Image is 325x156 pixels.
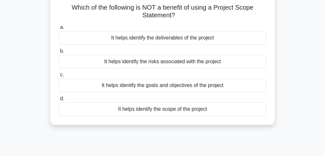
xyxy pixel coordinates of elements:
[59,102,266,116] div: It helps identify the scope of the project
[59,55,266,68] div: It helps identify the risks associated with the project
[60,24,64,30] span: a.
[59,31,266,45] div: It helps identify the deliverables of the project
[58,4,267,20] h5: Which of the following is NOT a benefit of using a Project Scope Statement?
[60,48,64,54] span: b.
[60,72,64,77] span: c.
[60,96,64,101] span: d.
[59,79,266,92] div: It helps identify the goals and objectives of the project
